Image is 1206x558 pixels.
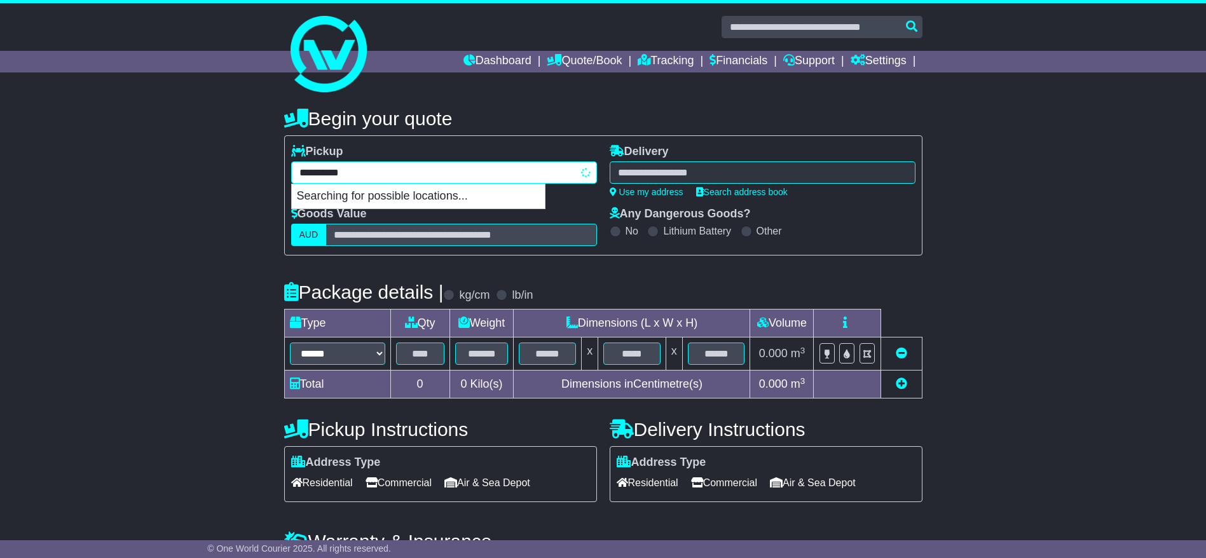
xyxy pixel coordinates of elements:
[291,207,367,221] label: Goods Value
[514,371,750,398] td: Dimensions in Centimetre(s)
[638,51,694,72] a: Tracking
[449,371,514,398] td: Kilo(s)
[459,289,490,303] label: kg/cm
[709,51,767,72] a: Financials
[757,225,782,237] label: Other
[460,378,467,390] span: 0
[512,289,533,303] label: lb/in
[610,419,922,440] h4: Delivery Instructions
[390,310,449,337] td: Qty
[514,310,750,337] td: Dimensions (L x W x H)
[463,51,531,72] a: Dashboard
[750,310,814,337] td: Volume
[617,456,706,470] label: Address Type
[666,337,682,371] td: x
[390,371,449,398] td: 0
[284,419,597,440] h4: Pickup Instructions
[759,378,788,390] span: 0.000
[582,337,598,371] td: x
[547,51,622,72] a: Quote/Book
[791,378,805,390] span: m
[291,224,327,246] label: AUD
[444,473,530,493] span: Air & Sea Depot
[696,187,788,197] a: Search address book
[610,187,683,197] a: Use my address
[851,51,907,72] a: Settings
[292,184,545,208] p: Searching for possible locations...
[207,543,391,554] span: © One World Courier 2025. All rights reserved.
[284,282,444,303] h4: Package details |
[759,347,788,360] span: 0.000
[770,473,856,493] span: Air & Sea Depot
[291,473,353,493] span: Residential
[800,376,805,386] sup: 3
[610,207,751,221] label: Any Dangerous Goods?
[284,108,922,129] h4: Begin your quote
[284,310,390,337] td: Type
[366,473,432,493] span: Commercial
[449,310,514,337] td: Weight
[800,346,805,355] sup: 3
[284,371,390,398] td: Total
[896,347,907,360] a: Remove this item
[291,456,381,470] label: Address Type
[791,347,805,360] span: m
[691,473,757,493] span: Commercial
[617,473,678,493] span: Residential
[783,51,835,72] a: Support
[291,145,343,159] label: Pickup
[626,225,638,237] label: No
[284,531,922,552] h4: Warranty & Insurance
[663,225,731,237] label: Lithium Battery
[610,145,669,159] label: Delivery
[896,378,907,390] a: Add new item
